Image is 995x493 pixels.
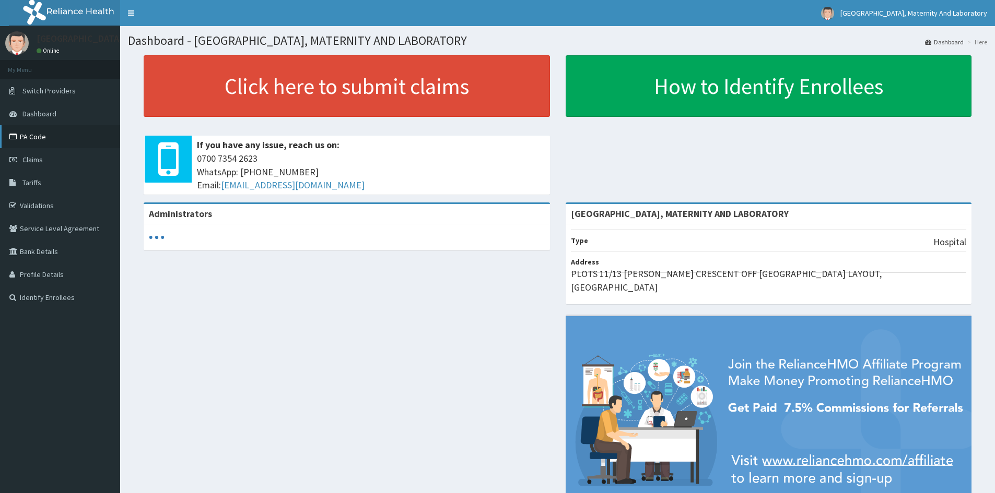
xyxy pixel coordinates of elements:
a: How to Identify Enrollees [566,55,972,117]
svg: audio-loading [149,230,165,245]
span: [GEOGRAPHIC_DATA], Maternity And Laboratory [840,8,987,18]
a: Online [37,47,62,54]
span: Tariffs [22,178,41,187]
li: Here [965,38,987,46]
p: Hospital [933,235,966,249]
b: Type [571,236,588,245]
span: 0700 7354 2623 WhatsApp: [PHONE_NUMBER] Email: [197,152,545,192]
img: User Image [5,31,29,55]
h1: Dashboard - [GEOGRAPHIC_DATA], MATERNITY AND LABORATORY [128,34,987,47]
span: Claims [22,155,43,164]
img: User Image [821,7,834,20]
a: Click here to submit claims [144,55,550,117]
a: [EMAIL_ADDRESS][DOMAIN_NAME] [221,179,365,191]
p: PLOTS 11/13 [PERSON_NAME] CRESCENT OFF [GEOGRAPHIC_DATA] LAYOUT, [GEOGRAPHIC_DATA] [571,267,967,294]
a: Dashboard [925,38,964,46]
b: If you have any issue, reach us on: [197,139,340,151]
b: Administrators [149,208,212,220]
b: Address [571,257,599,267]
strong: [GEOGRAPHIC_DATA], MATERNITY AND LABORATORY [571,208,789,220]
span: Switch Providers [22,86,76,95]
p: [GEOGRAPHIC_DATA], Maternity And Laboratory [37,34,232,43]
span: Dashboard [22,109,56,118]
